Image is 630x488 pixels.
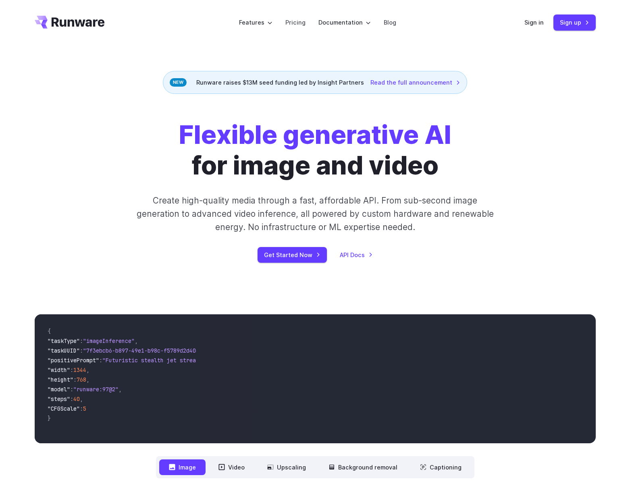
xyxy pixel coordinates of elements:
span: "positivePrompt" [48,357,99,364]
a: Pricing [285,18,306,27]
div: Runware raises $13M seed funding led by Insight Partners [163,71,467,94]
span: , [119,386,122,393]
span: : [80,405,83,412]
span: "taskUUID" [48,347,80,354]
span: : [73,376,77,383]
a: Sign in [524,18,544,27]
span: } [48,415,51,422]
span: , [86,376,89,383]
span: "7f3ebcb6-b897-49e1-b98c-f5789d2d40d7" [83,347,206,354]
a: Read the full announcement [370,78,460,87]
span: "CFGScale" [48,405,80,412]
span: , [86,366,89,374]
a: Go to / [35,16,105,29]
a: Blog [384,18,396,27]
strong: Flexible generative AI [179,119,451,150]
span: "model" [48,386,70,393]
span: : [99,357,102,364]
label: Documentation [318,18,371,27]
a: API Docs [340,250,373,260]
span: : [80,347,83,354]
span: : [70,395,73,403]
button: Captioning [410,459,471,475]
span: "steps" [48,395,70,403]
span: "imageInference" [83,337,135,345]
span: 40 [73,395,80,403]
span: "width" [48,366,70,374]
span: "height" [48,376,73,383]
span: "Futuristic stealth jet streaking through a neon-lit cityscape with glowing purple exhaust" [102,357,396,364]
a: Sign up [553,15,596,30]
span: "taskType" [48,337,80,345]
a: Get Started Now [258,247,327,263]
h1: for image and video [179,120,451,181]
button: Upscaling [258,459,316,475]
button: Image [159,459,206,475]
p: Create high-quality media through a fast, affordable API. From sub-second image generation to adv... [135,194,495,234]
label: Features [239,18,272,27]
span: : [70,386,73,393]
span: 1344 [73,366,86,374]
span: 768 [77,376,86,383]
span: "runware:97@2" [73,386,119,393]
span: { [48,328,51,335]
span: , [80,395,83,403]
span: , [135,337,138,345]
span: : [70,366,73,374]
span: 5 [83,405,86,412]
button: Background removal [319,459,407,475]
span: : [80,337,83,345]
button: Video [209,459,254,475]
